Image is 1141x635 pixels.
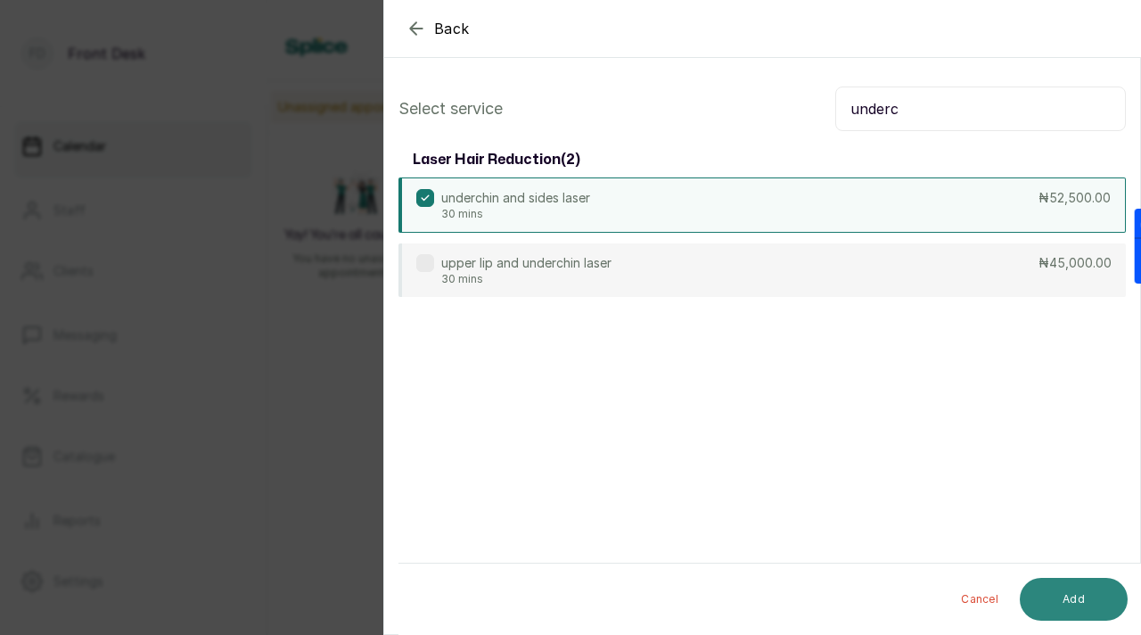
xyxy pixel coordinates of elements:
p: 30 mins [441,272,612,286]
input: Search. [835,87,1126,131]
p: upper lip and underchin laser [441,254,612,272]
p: ₦52,500.00 [1038,189,1111,207]
button: Add [1020,578,1128,621]
p: Select service [398,96,503,121]
p: underchin and sides laser [441,189,590,207]
button: Cancel [947,578,1013,621]
span: Back [434,18,470,39]
p: ₦45,000.00 [1038,254,1112,272]
button: Back [406,18,470,39]
h3: laser hair reduction ( 2 ) [413,149,580,170]
p: 30 mins [441,207,590,221]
